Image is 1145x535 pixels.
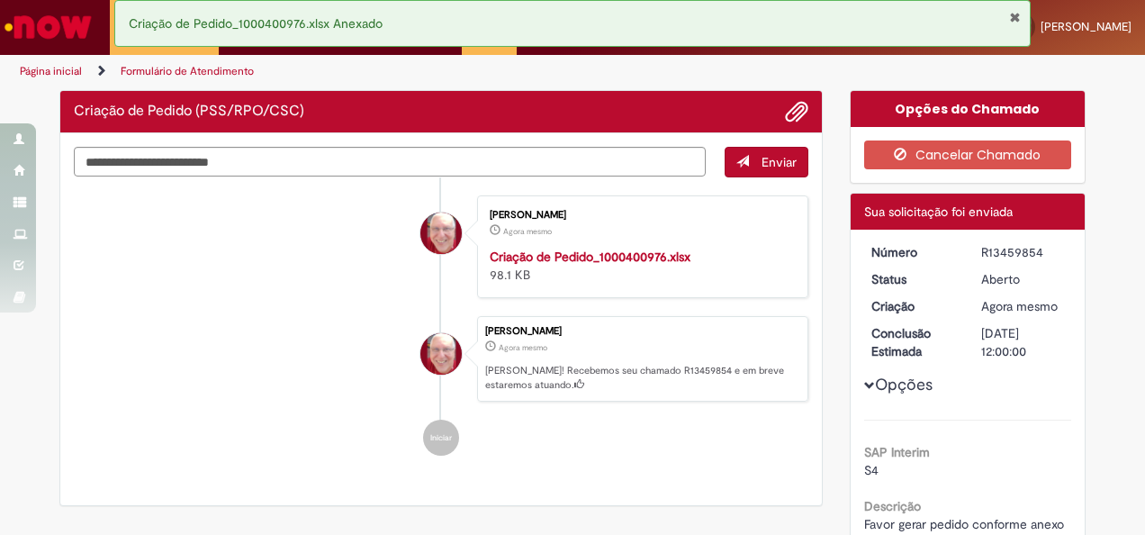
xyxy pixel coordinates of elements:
span: Sua solicitação foi enviada [864,204,1013,220]
div: Opções do Chamado [851,91,1086,127]
button: Adicionar anexos [785,100,808,123]
button: Fechar Notificação [1009,10,1021,24]
div: R13459854 [981,243,1065,261]
div: [PERSON_NAME] [490,210,789,221]
ul: Trilhas de página [14,55,750,88]
span: [PERSON_NAME] [1041,19,1131,34]
span: Favor gerar pedido conforme anexo [864,516,1064,532]
b: Descrição [864,498,921,514]
span: Agora mesmo [503,226,552,237]
time: 28/08/2025 18:38:51 [499,342,547,353]
textarea: Digite sua mensagem aqui... [74,147,706,177]
li: Fernando Cesar Ferreira [74,316,808,403]
span: Criação de Pedido_1000400976.xlsx Anexado [129,15,383,32]
a: Formulário de Atendimento [121,64,254,78]
span: Agora mesmo [499,342,547,353]
span: S4 [864,462,879,478]
dt: Número [858,243,969,261]
dt: Status [858,270,969,288]
dt: Criação [858,297,969,315]
button: Cancelar Chamado [864,141,1072,169]
span: Enviar [762,154,797,170]
div: 28/08/2025 18:38:51 [981,297,1065,315]
ul: Histórico de tíquete [74,177,808,475]
div: Fernando Cesar Ferreira [420,213,462,254]
dt: Conclusão Estimada [858,324,969,360]
img: ServiceNow [2,9,95,45]
div: 98.1 KB [490,248,789,284]
button: Enviar [725,147,808,177]
div: Fernando Cesar Ferreira [420,333,462,375]
a: Criação de Pedido_1000400976.xlsx [490,249,690,265]
b: SAP Interim [864,444,930,460]
time: 28/08/2025 18:38:51 [981,298,1058,314]
h2: Criação de Pedido (PSS/RPO/CSC) Histórico de tíquete [74,104,304,120]
p: [PERSON_NAME]! Recebemos seu chamado R13459854 e em breve estaremos atuando. [485,364,798,392]
div: [PERSON_NAME] [485,326,798,337]
time: 28/08/2025 18:38:44 [503,226,552,237]
span: Agora mesmo [981,298,1058,314]
div: Aberto [981,270,1065,288]
div: [DATE] 12:00:00 [981,324,1065,360]
a: Página inicial [20,64,82,78]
